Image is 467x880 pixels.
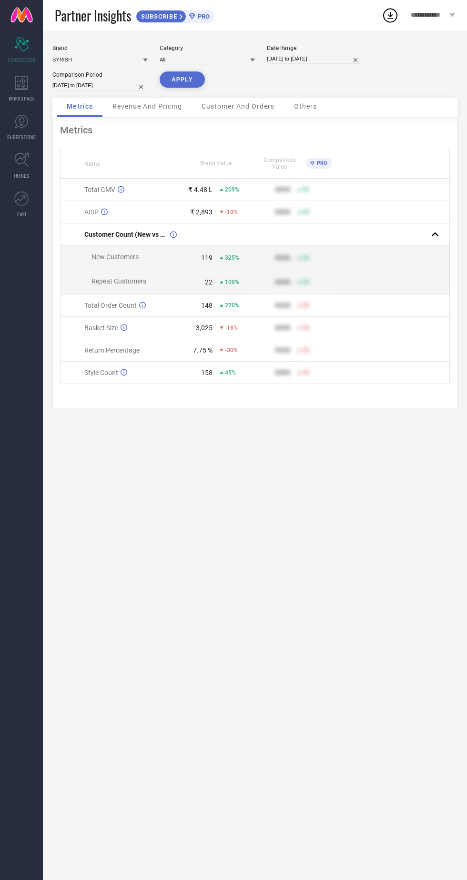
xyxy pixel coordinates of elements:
span: Competitors Value [255,157,303,170]
span: 50 [303,209,309,215]
span: Repeat Customers [91,277,146,285]
div: 158 [201,369,213,376]
span: Total Order Count [84,302,137,309]
span: Name [84,161,100,167]
div: 9999 [275,254,290,262]
span: 50 [303,302,309,309]
div: 119 [201,254,213,262]
span: 50 [303,324,309,331]
div: Date Range [267,45,362,51]
span: 325% [225,254,239,261]
input: Select date range [267,54,362,64]
span: -10% [225,209,238,215]
span: Customer Count (New vs Repeat) [84,231,168,238]
span: Basket Size [84,324,118,332]
span: 50 [303,254,309,261]
div: 22 [205,278,213,286]
span: 50 [303,347,309,354]
div: ₹ 2,893 [190,208,213,216]
div: 9999 [275,346,290,354]
div: 3,025 [196,324,213,332]
span: SCORECARDS [8,56,36,63]
span: AISP [84,208,99,216]
div: 9999 [275,208,290,216]
div: 148 [201,302,213,309]
span: Total GMV [84,186,115,193]
span: -30% [225,347,238,354]
span: 50 [303,279,309,285]
span: 45% [225,369,236,376]
a: SUBSCRIBEPRO [136,8,214,23]
span: Metrics [67,102,93,110]
span: PRO [195,13,210,20]
span: -16% [225,324,238,331]
span: 209% [225,186,239,193]
div: 9999 [275,302,290,309]
span: Revenue And Pricing [112,102,182,110]
div: 9999 [275,369,290,376]
span: 270% [225,302,239,309]
span: Others [294,102,317,110]
span: PRO [315,160,327,166]
span: FWD [17,211,26,218]
span: New Customers [91,253,139,261]
div: 9999 [275,324,290,332]
span: Partner Insights [55,6,131,25]
span: Customer And Orders [202,102,274,110]
div: Open download list [382,7,399,24]
span: TRENDS [13,172,30,179]
span: Return Percentage [84,346,140,354]
div: Brand [52,45,148,51]
input: Select comparison period [52,81,148,91]
div: Comparison Period [52,71,148,78]
span: SUBSCRIBE [136,13,180,20]
span: SUGGESTIONS [7,133,36,141]
span: 50 [303,369,309,376]
span: Brand Value [200,160,232,167]
div: 7.75 % [193,346,213,354]
button: APPLY [160,71,205,88]
span: Style Count [84,369,118,376]
div: 9999 [275,278,290,286]
div: Metrics [60,124,450,136]
div: ₹ 4.48 L [188,186,213,193]
div: Category [160,45,255,51]
span: 100% [225,279,239,285]
span: 50 [303,186,309,193]
div: 9999 [275,186,290,193]
span: WORKSPACE [9,95,35,102]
